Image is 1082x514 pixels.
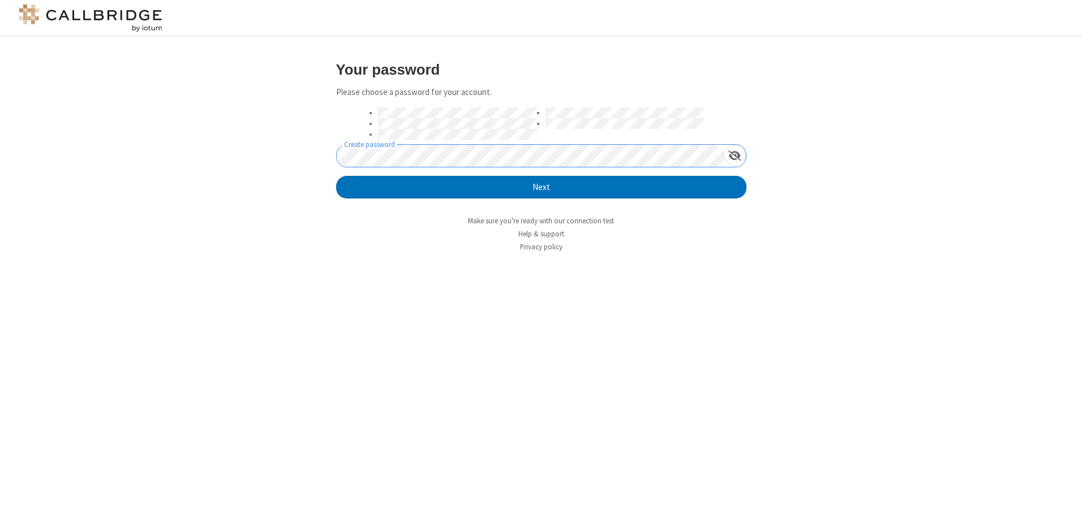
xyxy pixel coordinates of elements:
h3: Your password [336,62,746,77]
button: Next [336,176,746,198]
p: Please choose a password for your account. [336,86,746,99]
img: logo@2x.png [17,5,164,32]
a: Make sure you're ready with our connection test [468,216,614,226]
div: Show password [724,145,746,166]
a: Privacy policy [520,242,563,252]
a: Help & support [518,229,564,239]
input: Create password [337,145,724,167]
